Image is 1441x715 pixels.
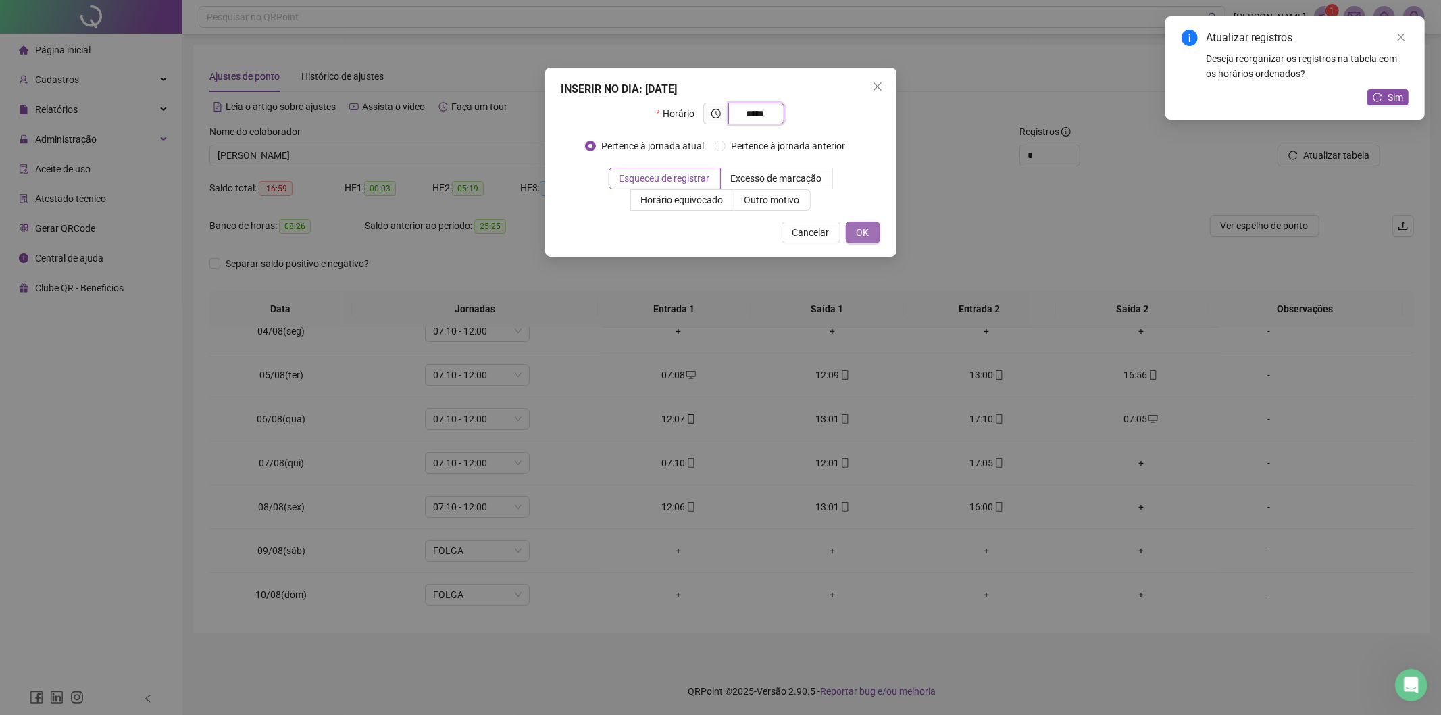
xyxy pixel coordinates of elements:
[1206,30,1409,46] div: Atualizar registros
[596,139,709,153] span: Pertence à jornada atual
[792,225,830,240] span: Cancelar
[1206,51,1409,81] div: Deseja reorganizar os registros na tabela com os horários ordenados?
[620,173,710,184] span: Esqueceu de registrar
[1394,30,1409,45] a: Close
[1395,669,1427,701] iframe: Intercom live chat
[872,81,883,92] span: close
[641,195,724,205] span: Horário equivocado
[726,139,851,153] span: Pertence à jornada anterior
[782,222,840,243] button: Cancelar
[1396,32,1406,42] span: close
[1182,30,1198,46] span: info-circle
[867,76,888,97] button: Close
[857,225,869,240] span: OK
[846,222,880,243] button: OK
[711,109,721,118] span: clock-circle
[731,173,822,184] span: Excesso de marcação
[1367,89,1409,105] button: Sim
[1373,93,1382,102] span: reload
[744,195,800,205] span: Outro motivo
[1388,90,1403,105] span: Sim
[561,81,880,97] div: INSERIR NO DIA : [DATE]
[657,103,703,124] label: Horário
